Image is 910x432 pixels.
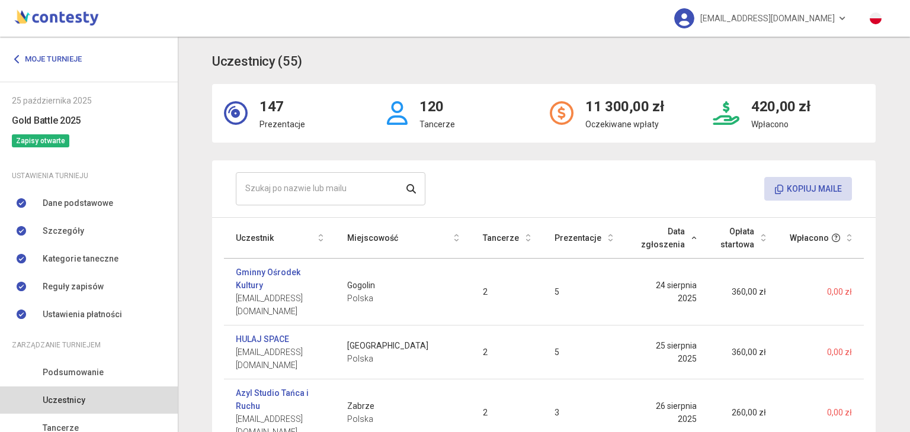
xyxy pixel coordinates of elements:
[259,96,305,118] h2: 147
[43,308,122,321] span: Ustawienia płatności
[12,338,101,352] span: Zarządzanie turniejem
[224,218,335,259] th: Uczestnik
[43,224,84,237] span: Szczegóły
[259,118,305,131] p: Prezentacje
[347,399,459,412] span: Zabrze
[12,49,91,70] a: Moje turnieje
[764,177,852,201] button: Kopiuj maile
[347,352,459,365] span: Polska
[419,96,455,118] h2: 120
[12,94,166,107] div: 25 października 2025
[12,134,69,147] span: Zapisy otwarte
[43,394,85,407] span: Uczestnicy
[236,333,289,346] a: HULAJ SPACE
[700,6,835,31] span: [EMAIL_ADDRESS][DOMAIN_NAME]
[751,96,810,118] h2: 420,00 zł
[471,259,543,325] td: 2
[543,325,625,379] td: 5
[43,366,104,379] span: Podsumowanie
[471,218,543,259] th: Tancerze
[335,218,471,259] th: Miejscowość
[43,280,104,293] span: Reguły zapisów
[347,339,459,352] span: [GEOGRAPHIC_DATA]
[709,218,778,259] th: Opłata startowa
[43,196,113,209] span: Dane podstawowe
[751,118,810,131] p: Wpłacono
[347,292,459,305] span: Polska
[709,325,778,379] td: 360,00 zł
[236,346,323,372] span: [EMAIL_ADDRESS][DOMAIN_NAME]
[236,266,323,292] a: Gminny Ośrodek Kultury
[778,325,864,379] td: 0,00 zł
[790,231,829,244] span: Wpłacono
[43,252,118,265] span: Kategorie taneczne
[543,218,625,259] th: Prezentacje
[625,325,709,379] td: 25 sierpnia 2025
[471,325,543,379] td: 2
[212,51,302,72] h3: Uczestnicy (55)
[585,118,664,131] p: Oczekiwane wpłaty
[12,169,166,182] div: Ustawienia turnieju
[347,412,459,425] span: Polska
[236,292,323,318] span: [EMAIL_ADDRESS][DOMAIN_NAME]
[236,386,323,412] a: Azyl Studio Tańca i Ruchu
[778,259,864,325] td: 0,00 zł
[12,113,166,128] h6: Gold Battle 2025
[625,259,709,325] td: 24 sierpnia 2025
[347,279,459,292] span: Gogolin
[625,218,709,259] th: Data zgłoszenia
[543,259,625,325] td: 5
[585,96,664,118] h2: 11 300,00 zł
[419,118,455,131] p: Tancerze
[709,259,778,325] td: 360,00 zł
